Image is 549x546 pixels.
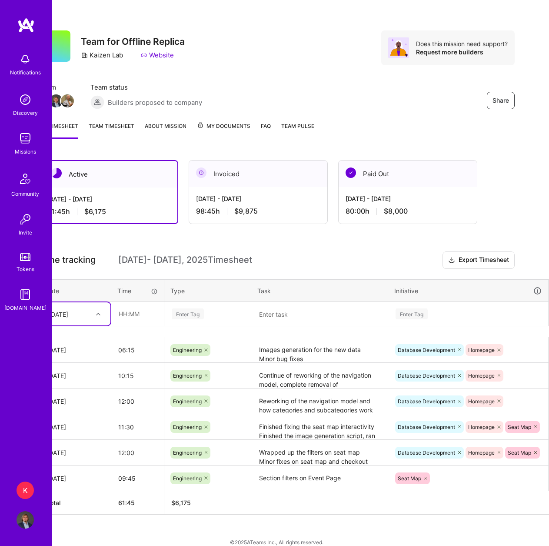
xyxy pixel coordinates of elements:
th: Task [251,279,388,302]
div: Tokens [17,265,34,274]
div: [DATE] - [DATE] [346,194,470,203]
h3: Team for Offline Replica [81,36,185,47]
div: [DATE] [47,371,104,380]
span: Database Development [398,449,455,456]
div: 80:00 h [346,207,470,216]
div: Community [11,189,39,198]
span: Database Development [398,424,455,430]
span: Database Development [398,372,455,379]
div: [DATE] [47,422,104,432]
div: K [17,482,34,499]
img: Builders proposed to company [90,95,104,109]
a: About Mission [145,121,186,139]
a: FAQ [261,121,271,139]
div: Invoiced [189,161,327,187]
span: Engineering [173,372,202,379]
a: My timesheet [39,121,78,139]
span: $6,175 [84,207,106,216]
a: User Avatar [14,511,36,529]
div: Active [40,161,177,188]
img: Team Member Avatar [50,94,63,107]
span: Time tracking [39,255,96,265]
textarea: Images generation for the new data Minor bug fixes Handover call CI/CD preparation [252,338,387,362]
img: Invoiced [196,167,206,178]
span: Homepage [468,424,495,430]
div: Does this mission need support? [416,40,508,48]
div: Kaizen Lab [81,50,123,60]
div: 98:45 h [196,207,320,216]
th: Total [40,491,111,515]
span: [DATE] - [DATE] , 2025 Timesheet [118,255,252,265]
textarea: Continue of reworking of the navigation model, complete removal of subcategories entity to simpli... [252,364,387,388]
input: HH:MM [111,338,164,362]
div: Time [117,286,158,295]
div: Discovery [13,108,38,117]
span: Engineering [173,475,202,482]
div: Paid Out [339,161,477,187]
i: icon CompanyGray [81,52,88,59]
div: Request more builders [416,48,508,56]
div: Invite [19,228,32,237]
textarea: Finished fixing the seat map interactivity Finished the image generation script, ran it for all t... [252,415,387,439]
div: [DOMAIN_NAME] [4,303,47,312]
span: Homepage [468,449,495,456]
i: icon Download [448,256,455,265]
span: Share [492,96,509,105]
span: Team [39,83,73,92]
span: Seat Map [398,475,421,482]
span: Seat Map [508,424,531,430]
img: teamwork [17,130,34,147]
input: HH:MM [111,415,164,439]
input: HH:MM [111,390,164,413]
span: My Documents [197,121,250,131]
span: Homepage [468,347,495,353]
input: HH:MM [112,302,163,325]
textarea: Section filters on Event Page [252,466,387,490]
span: Team status [90,83,202,92]
div: [DATE] - [DATE] [47,194,170,204]
span: $8,000 [384,207,408,216]
th: Type [164,279,251,302]
button: Share [487,92,515,109]
div: [DATE] [47,397,104,406]
th: Date [40,279,111,302]
img: Active [51,168,62,178]
span: Database Development [398,398,455,405]
th: 61:45 [111,491,164,515]
span: Team Pulse [281,123,314,129]
span: Homepage [468,372,495,379]
div: [DATE] - [DATE] [196,194,320,203]
img: Team Member Avatar [61,94,74,107]
span: Engineering [173,398,202,405]
div: 61:45 h [47,207,170,216]
div: Initiative [394,286,542,296]
button: Export Timesheet [443,251,515,269]
input: HH:MM [111,467,164,490]
img: Invite [17,211,34,228]
img: discovery [17,91,34,108]
div: Enter Tag [396,307,428,321]
textarea: Reworking of the navigation model and how categories and subcategories work with performers and e... [252,389,387,413]
img: User Avatar [17,511,34,529]
div: [DATE] [49,309,68,318]
img: logo [17,17,35,33]
img: Community [15,168,36,189]
div: [DATE] [47,474,104,483]
div: [DATE] [47,448,104,457]
div: Missions [15,147,36,156]
input: HH:MM [111,441,164,464]
span: Engineering [173,449,202,456]
span: Engineering [173,347,202,353]
a: Team Member Avatar [50,94,62,108]
span: $ 6,175 [171,499,191,506]
input: HH:MM [111,364,164,387]
span: Builders proposed to company [108,98,202,107]
div: Enter Tag [172,307,204,321]
img: tokens [20,253,30,261]
img: bell [17,50,34,68]
a: Team Member Avatar [62,94,73,108]
a: Team Pulse [281,121,314,139]
img: Avatar [388,37,409,58]
div: [DATE] [47,345,104,355]
img: guide book [17,286,34,303]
